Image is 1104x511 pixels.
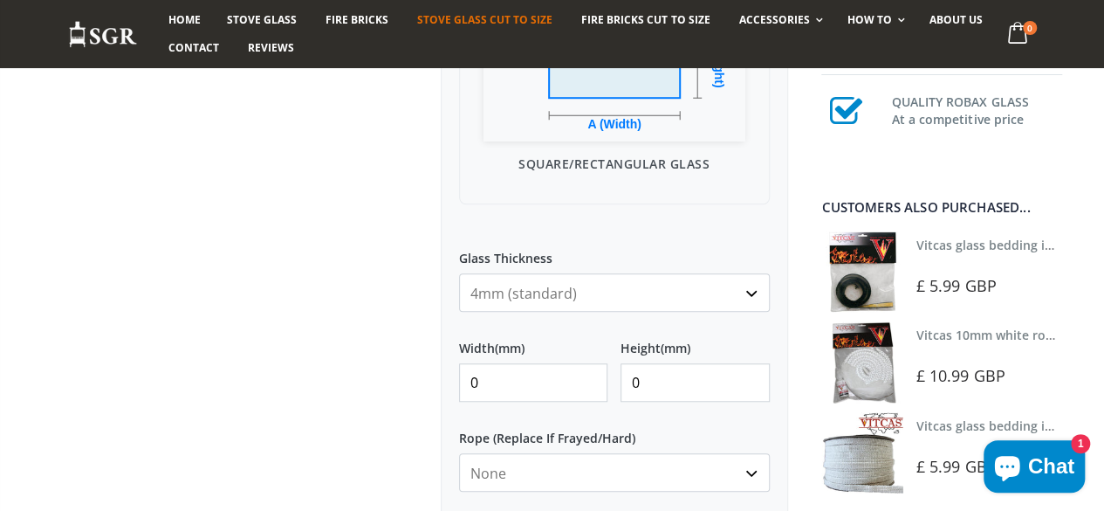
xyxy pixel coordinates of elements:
[916,365,1005,386] span: £ 10.99 GBP
[459,325,607,356] label: Width
[725,6,831,34] a: Accessories
[155,6,214,34] a: Home
[568,6,723,34] a: Fire Bricks Cut To Size
[1023,21,1037,35] span: 0
[621,325,769,356] label: Height
[404,6,566,34] a: Stove Glass Cut To Size
[847,12,892,27] span: How To
[459,235,770,266] label: Glass Thickness
[916,6,996,34] a: About us
[227,12,297,27] span: Stove Glass
[821,321,902,403] img: Vitcas white rope, glue and gloves kit 10mm
[821,201,1062,214] div: Customers also purchased...
[978,440,1090,497] inbox-online-store-chat: Shopify online store chat
[929,12,983,27] span: About us
[235,34,307,62] a: Reviews
[916,275,997,296] span: £ 5.99 GBP
[68,20,138,49] img: Stove Glass Replacement
[459,415,770,446] label: Rope (Replace If Frayed/Hard)
[916,456,997,477] span: £ 5.99 GBP
[214,6,310,34] a: Stove Glass
[168,40,219,55] span: Contact
[495,341,525,356] span: (mm)
[738,12,809,27] span: Accessories
[661,341,690,356] span: (mm)
[834,6,914,34] a: How To
[891,90,1062,128] h3: QUALITY ROBAX GLASS At a competitive price
[168,12,201,27] span: Home
[417,12,552,27] span: Stove Glass Cut To Size
[821,412,902,494] img: Vitcas stove glass bedding in tape
[477,155,751,173] p: Square/Rectangular Glass
[821,231,902,313] img: Vitcas stove glass bedding in tape
[155,34,232,62] a: Contact
[248,40,294,55] span: Reviews
[1000,17,1036,52] a: 0
[326,12,388,27] span: Fire Bricks
[581,12,710,27] span: Fire Bricks Cut To Size
[312,6,401,34] a: Fire Bricks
